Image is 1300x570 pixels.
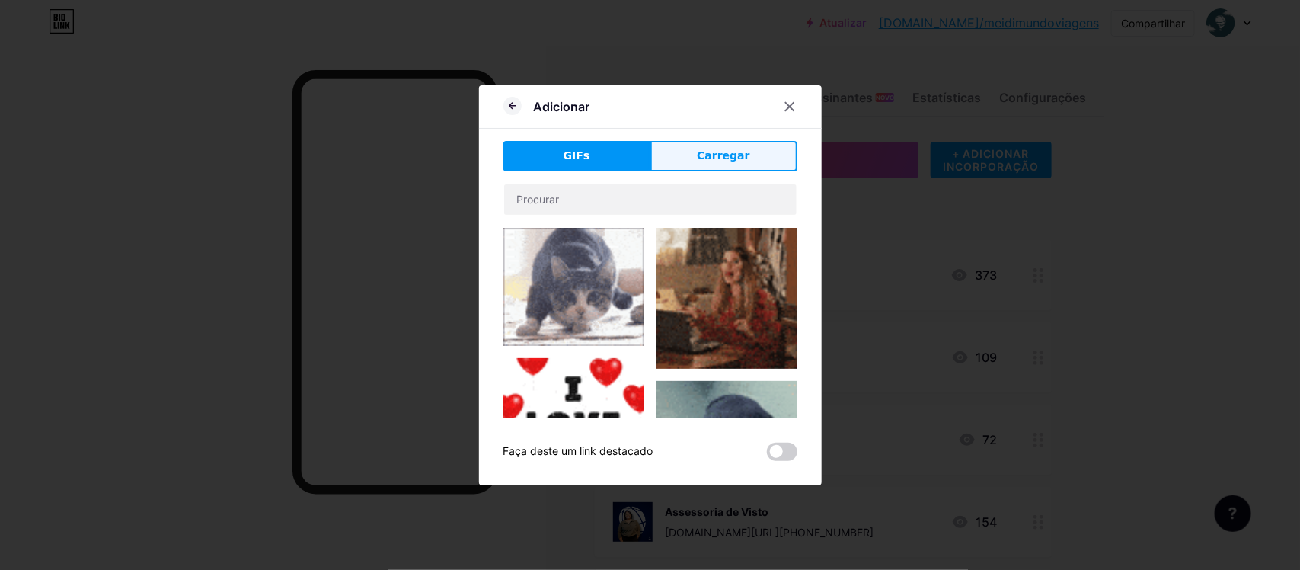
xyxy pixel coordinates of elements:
font: Faça deste um link destacado [503,444,653,457]
font: Carregar [697,149,749,162]
button: GIFs [503,141,650,171]
img: Gihpy [503,228,644,346]
img: Gihpy [656,381,797,557]
img: Gihpy [503,358,644,499]
img: Gihpy [656,228,797,369]
font: GIFs [564,149,590,162]
input: Procurar [504,184,797,215]
button: Carregar [650,141,797,171]
font: Adicionar [534,99,590,114]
